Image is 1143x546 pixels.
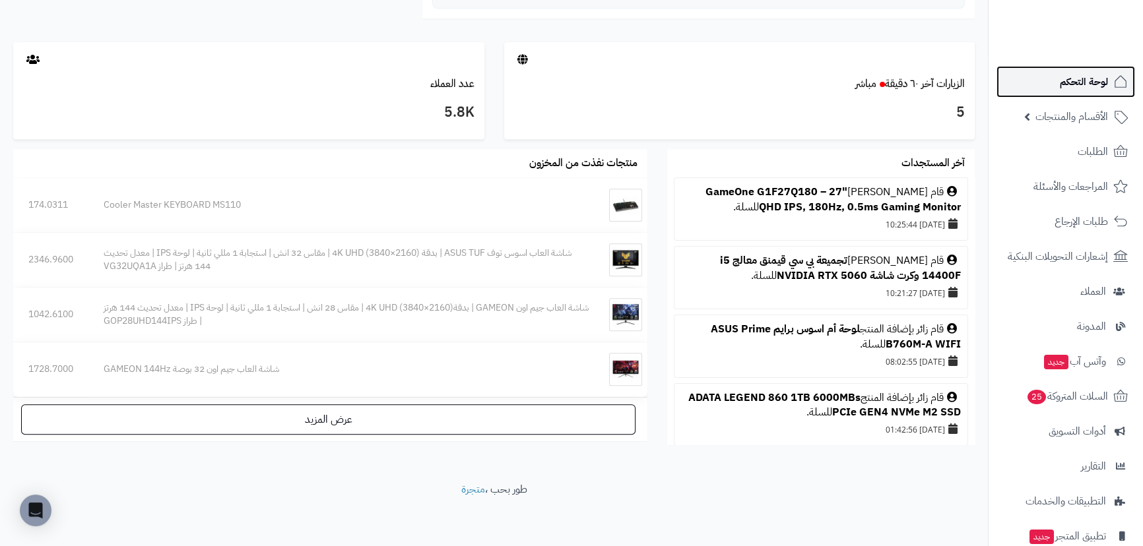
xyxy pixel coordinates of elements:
div: قام زائر بإضافة المنتج للسلة. [681,390,961,421]
div: 2346.9600 [28,253,73,266]
span: المدونة [1077,317,1106,336]
a: السلات المتروكة25 [996,380,1135,412]
span: 25 [1028,390,1046,404]
a: التطبيقات والخدمات [996,485,1135,517]
div: 1042.6100 [28,308,73,321]
img: شاشة العاب جيم اون 32 بوصة GAMEON 144Hz [609,353,642,386]
a: المراجعات والأسئلة [996,171,1135,202]
a: لوحة أم اسوس برايم ASUS Prime B760M-A WIFI [711,321,961,352]
span: العملاء [1080,282,1106,301]
a: طلبات الإرجاع [996,206,1135,237]
a: GameOne G1F27Q180 – 27" QHD IPS, 180Hz, 0.5ms Gaming Monitor [705,184,961,215]
span: إشعارات التحويلات البنكية [1008,247,1108,266]
a: عرض المزيد [21,404,636,435]
a: لوحة التحكم [996,66,1135,98]
a: وآتس آبجديد [996,346,1135,377]
a: أدوات التسويق [996,415,1135,447]
div: Open Intercom Messenger [20,495,51,526]
a: ADATA LEGEND 860 1TB 6000MBs PCIe GEN4 NVMe M2 SSD [688,390,961,421]
span: المراجعات والأسئلة [1033,177,1108,196]
div: 1728.7000 [28,363,73,376]
a: التقارير [996,450,1135,482]
div: شاشة العاب اسوس توف ASUS TUF | بدقة 4K UHD (3840×2160) | مقاس 32 انش | استجابة 1 مللي ثانية | لوح... [104,247,589,273]
div: [DATE] 01:42:56 [681,420,961,439]
div: [DATE] 08:02:55 [681,352,961,371]
span: طلبات الإرجاع [1055,212,1108,231]
a: المدونة [996,311,1135,342]
img: شاشة العاب جيم اون GAMEON | بدقة4K UHD (3840×2160) | مقاس 28 انش | استجابة 1 مللي ثانية | لوحة IP... [609,298,642,331]
div: 174.0311 [28,198,73,212]
div: قام [PERSON_NAME] للسلة. [681,185,961,215]
span: جديد [1044,355,1068,369]
div: شاشة العاب جيم اون 32 بوصة GAMEON 144Hz [104,363,589,376]
h3: 5.8K [23,102,474,124]
span: تطبيق المتجر [1028,527,1106,545]
a: الطلبات [996,136,1135,167]
div: قام [PERSON_NAME] للسلة. [681,253,961,284]
span: التطبيقات والخدمات [1026,492,1106,510]
small: مباشر [855,76,876,92]
span: السلات المتروكة [1026,387,1108,406]
a: تجميعة بي سي قيمنق معالج i5 14400F وكرت شاشة NVIDIA RTX 5060 [720,253,961,284]
span: الطلبات [1078,142,1108,161]
span: التقارير [1081,457,1106,475]
img: logo-2.png [1053,36,1130,63]
h3: 5 [514,102,965,124]
span: وآتس آب [1043,352,1106,371]
img: شاشة العاب اسوس توف ASUS TUF | بدقة 4K UHD (3840×2160) | مقاس 32 انش | استجابة 1 مللي ثانية | لوح... [609,243,642,276]
h3: آخر المستجدات [901,158,965,169]
div: Cooler Master KEYBOARD MS110 [104,198,589,212]
div: قام زائر بإضافة المنتج للسلة. [681,322,961,352]
span: الأقسام والمنتجات [1035,107,1108,126]
div: [DATE] 10:25:44 [681,215,961,233]
span: أدوات التسويق [1049,422,1106,440]
div: شاشة العاب جيم اون GAMEON | بدقة4K UHD (3840×2160) | مقاس 28 انش | استجابة 1 مللي ثانية | لوحة IP... [104,301,589,328]
a: العملاء [996,276,1135,307]
a: إشعارات التحويلات البنكية [996,241,1135,272]
span: جديد [1029,530,1054,544]
img: Cooler Master KEYBOARD MS110 [609,189,642,222]
h3: منتجات نفذت من المخزون [529,158,637,169]
a: متجرة [461,481,485,497]
span: لوحة التحكم [1060,73,1108,91]
a: الزيارات آخر ٦٠ دقيقةمباشر [855,76,965,92]
div: [DATE] 10:21:27 [681,284,961,302]
a: عدد العملاء [430,76,474,92]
